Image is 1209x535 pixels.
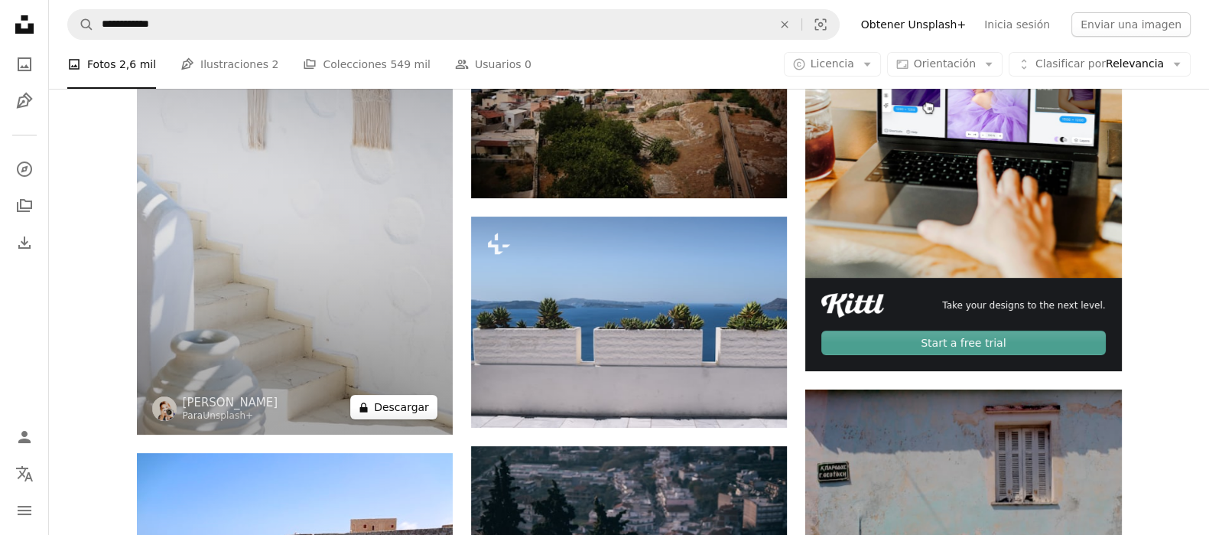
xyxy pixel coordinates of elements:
[942,299,1105,312] span: Take your designs to the next level.
[68,10,94,39] button: Buscar en Unsplash
[802,10,839,39] button: Búsqueda visual
[9,86,40,116] a: Ilustraciones
[811,57,854,70] span: Licencia
[1035,57,1164,72] span: Relevancia
[271,56,278,73] span: 2
[9,458,40,489] button: Idioma
[914,57,976,70] span: Orientación
[9,495,40,526] button: Menú
[137,191,453,204] a: una escalera blanca con dos tapices en la pared
[455,40,531,89] a: Usuarios 0
[180,40,278,89] a: Ilustraciones 2
[152,396,177,421] img: Ve al perfil de laura adai
[1035,57,1106,70] span: Clasificar por
[9,9,40,43] a: Inicio — Unsplash
[805,489,1121,503] a: Windopano de madera blanca
[67,9,840,40] form: Encuentra imágenes en todo el sitio
[9,191,40,221] a: Colecciones
[9,49,40,80] a: Fotos
[9,154,40,184] a: Explorar
[1071,12,1191,37] button: Enviar una imagen
[9,422,40,452] a: Iniciar sesión / Registrarse
[975,12,1059,37] a: Inicia sesión
[183,395,278,410] a: [PERSON_NAME]
[821,331,1105,355] div: Start a free trial
[303,40,431,89] a: Colecciones 549 mil
[471,217,787,427] img: un par de plantas que están sentadas en una pared
[821,293,884,318] img: file-1711049718225-ad48364186d3image
[887,52,1003,77] button: Orientación
[1009,52,1191,77] button: Clasificar porRelevancia
[350,395,437,419] button: Descargar
[852,12,975,37] a: Obtener Unsplash+
[768,10,801,39] button: Borrar
[471,315,787,328] a: un par de plantas que están sentadas en una pared
[390,56,431,73] span: 549 mil
[784,52,881,77] button: Licencia
[183,410,278,422] div: Para
[9,227,40,258] a: Historial de descargas
[525,56,531,73] span: 0
[203,410,253,421] a: Unsplash+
